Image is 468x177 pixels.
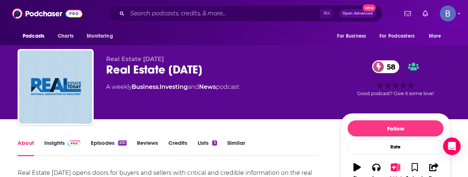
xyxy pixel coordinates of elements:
[440,5,456,22] span: Logged in as BTallent
[118,140,127,146] div: 510
[160,83,188,90] a: Investing
[199,83,216,90] a: News
[87,31,113,41] span: Monitoring
[379,31,415,41] span: For Podcasters
[342,12,373,15] span: Open Advanced
[188,83,199,90] span: and
[132,83,158,90] a: Business
[127,8,320,19] input: Search podcasts, credits, & more...
[337,31,366,41] span: For Business
[53,29,78,43] a: Charts
[82,29,122,43] button: open menu
[58,31,74,41] span: Charts
[363,4,376,11] span: New
[44,139,81,156] a: InsightsPodchaser Pro
[23,31,44,41] span: Podcasts
[332,29,375,43] button: open menu
[348,120,443,136] button: Follow
[420,7,431,20] a: Show notifications dropdown
[168,139,187,156] a: Credits
[68,140,81,146] img: Podchaser Pro
[348,139,443,154] div: Rate
[18,29,54,43] button: open menu
[19,50,92,124] img: Real Estate Today
[379,60,399,73] span: 58
[137,139,158,156] a: Reviews
[106,56,164,63] span: Real Estate [DATE]
[212,140,217,146] div: 3
[341,56,450,101] div: 58Good podcast? Give it some love!
[18,139,34,156] a: About
[443,138,461,155] div: Open Intercom Messenger
[12,7,82,20] img: Podchaser - Follow, Share and Rate Podcasts
[106,83,239,91] div: A weekly podcast
[357,91,434,96] span: Good podcast? Give it some love!
[375,29,425,43] button: open menu
[107,5,382,22] div: Search podcasts, credits, & more...
[440,5,456,22] img: User Profile
[424,29,450,43] button: open menu
[372,60,399,73] a: 58
[158,83,160,90] span: ,
[320,9,333,18] span: ⌘ K
[339,9,376,18] button: Open AdvancedNew
[429,31,441,41] span: More
[91,139,127,156] a: Episodes510
[227,139,245,156] a: Similar
[440,5,456,22] button: Show profile menu
[198,139,217,156] a: Lists3
[401,7,414,20] a: Show notifications dropdown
